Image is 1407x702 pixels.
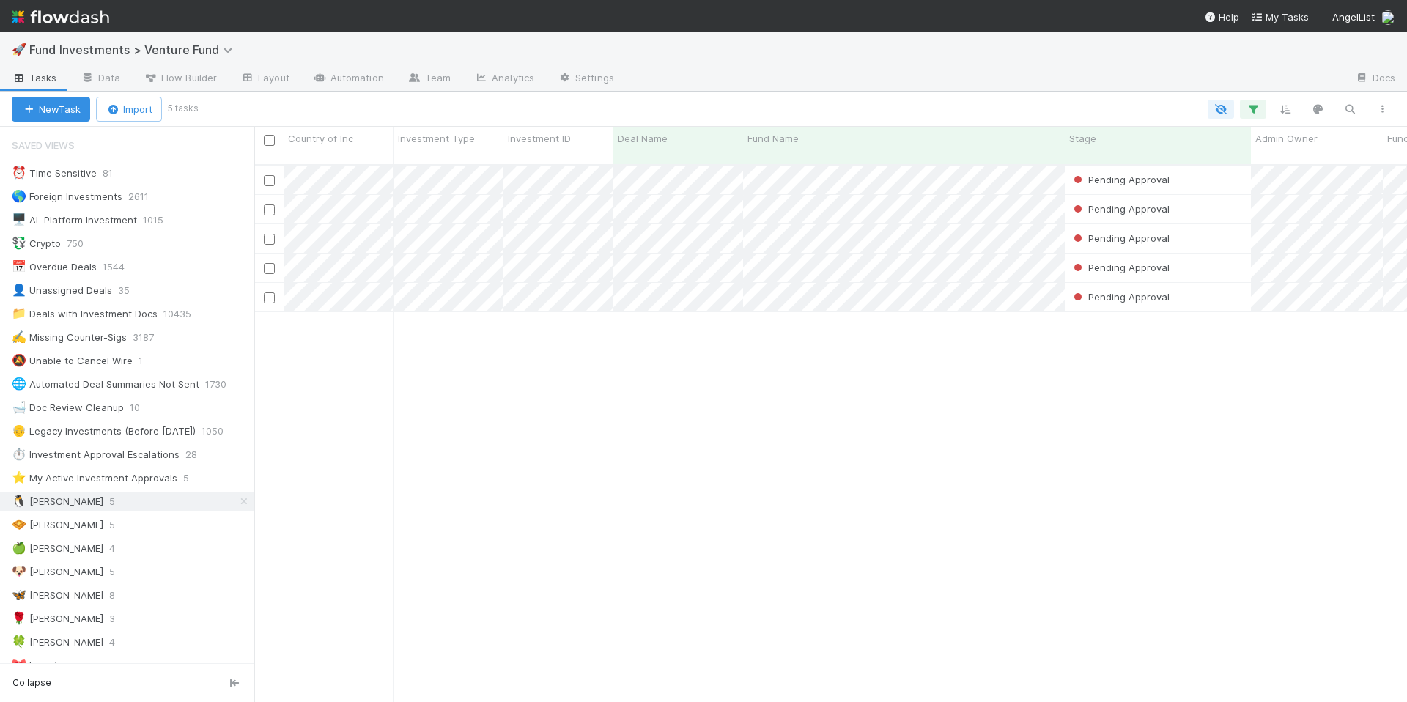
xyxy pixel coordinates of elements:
[12,43,26,56] span: 🚀
[12,284,26,296] span: 👤
[12,516,103,534] div: [PERSON_NAME]
[12,542,26,554] span: 🍏
[12,612,26,624] span: 🌹
[618,131,668,146] span: Deal Name
[546,67,626,91] a: Settings
[288,131,353,146] span: Country of Inc
[462,67,546,91] a: Analytics
[1251,10,1309,24] a: My Tasks
[12,495,26,507] span: 🐧
[12,234,61,253] div: Crypto
[1071,262,1170,273] span: Pending Approval
[12,328,127,347] div: Missing Counter-Sigs
[144,70,217,85] span: Flow Builder
[12,657,46,675] div: Len
[109,539,130,558] span: 4
[12,352,133,370] div: Unable to Cancel Wire
[12,588,26,601] span: 🦋
[1071,172,1170,187] div: Pending Approval
[264,234,275,245] input: Toggle Row Selected
[1204,10,1239,24] div: Help
[1071,231,1170,245] div: Pending Approval
[12,164,97,182] div: Time Sensitive
[12,237,26,249] span: 💱
[12,448,26,460] span: ⏱️
[163,305,206,323] span: 10435
[69,67,132,91] a: Data
[12,166,26,179] span: ⏰
[130,399,155,417] span: 10
[12,422,196,440] div: Legacy Investments (Before [DATE])
[301,67,396,91] a: Automation
[1071,174,1170,185] span: Pending Approval
[12,97,90,122] button: NewTask
[264,263,275,274] input: Toggle Row Selected
[12,676,51,690] span: Collapse
[29,43,240,57] span: Fund Investments > Venture Fund
[12,635,26,648] span: 🍀
[1071,289,1170,304] div: Pending Approval
[1251,11,1309,23] span: My Tasks
[12,281,112,300] div: Unassigned Deals
[1332,11,1375,23] span: AngelList
[12,211,137,229] div: AL Platform Investment
[96,97,162,122] button: Import
[1071,202,1170,216] div: Pending Approval
[202,422,238,440] span: 1050
[12,258,97,276] div: Overdue Deals
[109,586,130,605] span: 8
[185,446,212,464] span: 28
[12,539,103,558] div: [PERSON_NAME]
[12,375,199,394] div: Automated Deal Summaries Not Sent
[12,330,26,343] span: ✍️
[128,188,163,206] span: 2611
[1343,67,1407,91] a: Docs
[1071,203,1170,215] span: Pending Approval
[12,213,26,226] span: 🖥️
[264,204,275,215] input: Toggle Row Selected
[229,67,301,91] a: Layout
[1071,232,1170,244] span: Pending Approval
[12,492,103,511] div: [PERSON_NAME]
[109,610,130,628] span: 3
[12,659,26,671] span: 🎀
[12,190,26,202] span: 🌎
[12,518,26,531] span: 🧇
[168,102,199,115] small: 5 tasks
[398,131,475,146] span: Investment Type
[109,492,130,511] span: 5
[1071,291,1170,303] span: Pending Approval
[103,164,128,182] span: 81
[1381,10,1395,25] img: avatar_501ac9d6-9fa6-4fe9-975e-1fd988f7bdb1.png
[12,70,57,85] span: Tasks
[205,375,241,394] span: 1730
[67,234,98,253] span: 750
[747,131,799,146] span: Fund Name
[139,352,158,370] span: 1
[12,565,26,577] span: 🐶
[12,469,177,487] div: My Active Investment Approvals
[109,563,130,581] span: 5
[12,188,122,206] div: Foreign Investments
[143,211,178,229] span: 1015
[396,67,462,91] a: Team
[12,130,75,160] span: Saved Views
[133,328,169,347] span: 3187
[264,175,275,186] input: Toggle Row Selected
[508,131,571,146] span: Investment ID
[12,305,158,323] div: Deals with Investment Docs
[1069,131,1096,146] span: Stage
[109,516,130,534] span: 5
[118,281,144,300] span: 35
[12,610,103,628] div: [PERSON_NAME]
[12,401,26,413] span: 🛁
[12,586,103,605] div: [PERSON_NAME]
[103,258,139,276] span: 1544
[264,292,275,303] input: Toggle Row Selected
[183,469,204,487] span: 5
[1071,260,1170,275] div: Pending Approval
[12,633,103,651] div: [PERSON_NAME]
[12,424,26,437] span: 👴
[12,399,124,417] div: Doc Review Cleanup
[12,4,109,29] img: logo-inverted-e16ddd16eac7371096b0.svg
